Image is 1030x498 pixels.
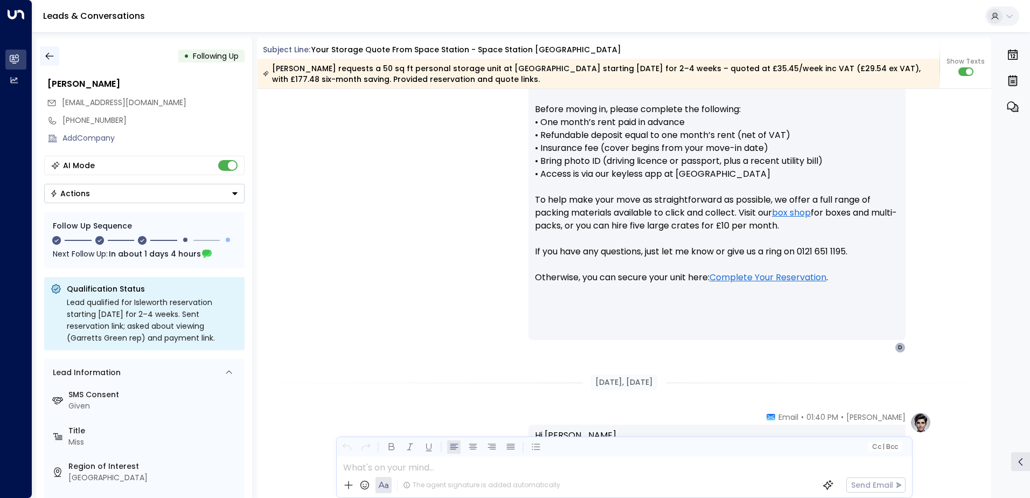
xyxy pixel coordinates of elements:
[68,400,240,412] div: Given
[44,184,245,203] div: Button group with a nested menu
[778,412,798,423] span: Email
[68,437,240,448] div: Miss
[867,442,902,452] button: Cc|Bcc
[67,296,238,344] div: Lead qualified for Isleworth reservation starting [DATE] for 2–4 weeks. Sent reservation link; as...
[53,220,236,232] div: Follow Up Sequence
[53,248,236,260] div: Next Follow Up:
[68,461,240,472] label: Region of Interest
[62,115,245,126] div: [PHONE_NUMBER]
[882,443,885,451] span: |
[910,412,931,433] img: profile-logo.png
[591,375,657,390] div: [DATE], [DATE]
[801,412,804,423] span: •
[340,440,353,454] button: Undo
[403,480,560,490] div: The agent signature is added automatically
[947,57,985,66] span: Show Texts
[63,160,95,171] div: AI Mode
[49,367,121,378] div: Lead Information
[359,440,372,454] button: Redo
[709,271,826,284] a: Complete Your Reservation
[872,443,897,451] span: Cc Bcc
[193,51,239,61] span: Following Up
[62,97,186,108] span: devanship2631@gmail.com
[68,389,240,400] label: SMS Consent
[62,97,186,108] span: [EMAIL_ADDRESS][DOMAIN_NAME]
[67,283,238,294] p: Qualification Status
[806,412,838,423] span: 01:40 PM
[311,44,621,56] div: Your storage quote from Space Station - Space Station [GEOGRAPHIC_DATA]
[68,472,240,483] div: [GEOGRAPHIC_DATA]
[772,206,811,219] a: box shop
[263,44,310,55] span: Subject Line:
[50,189,90,198] div: Actions
[895,342,906,353] div: D
[47,78,245,91] div: [PERSON_NAME]
[184,46,189,66] div: •
[841,412,844,423] span: •
[44,184,245,203] button: Actions
[846,412,906,423] span: [PERSON_NAME]
[68,425,240,437] label: Title
[43,10,145,22] a: Leads & Conversations
[62,133,245,144] div: AddCompany
[109,248,201,260] span: In about 1 days 4 hours
[263,63,934,85] div: [PERSON_NAME] requests a 50 sq ft personal storage unit at [GEOGRAPHIC_DATA] starting [DATE] for ...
